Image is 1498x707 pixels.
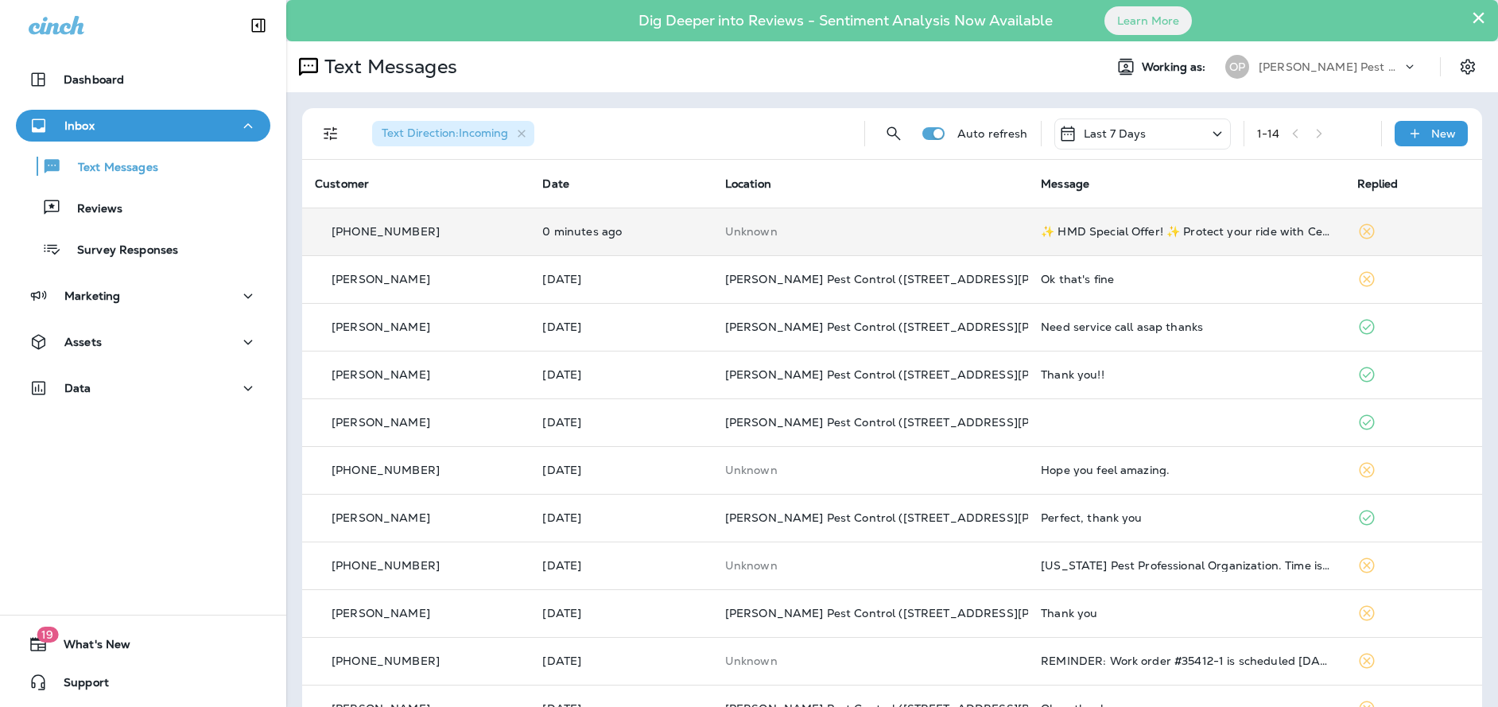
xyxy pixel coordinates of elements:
p: [PHONE_NUMBER] [332,655,440,667]
span: 19 [37,627,58,643]
div: Arizona Pest Professional Organization. Time is running out! Register now for Desert Defender Aca... [1041,559,1331,572]
button: Filters [315,118,347,150]
p: [PERSON_NAME] [332,416,430,429]
span: [PERSON_NAME] Pest Control ([STREET_ADDRESS][PERSON_NAME]) [725,320,1120,334]
p: [PHONE_NUMBER] [332,464,440,476]
button: 19What's New [16,628,270,660]
span: [PERSON_NAME] Pest Control ([STREET_ADDRESS][PERSON_NAME]) [725,511,1120,525]
p: [PERSON_NAME] [332,273,430,286]
span: [PERSON_NAME] Pest Control ([STREET_ADDRESS][PERSON_NAME]) [725,272,1120,286]
p: Auto refresh [957,127,1028,140]
p: [PHONE_NUMBER] [332,225,440,238]
button: Data [16,372,270,404]
button: Dashboard [16,64,270,95]
p: Assets [64,336,102,348]
p: Text Messages [318,55,457,79]
p: Sep 16, 2025 08:07 AM [542,655,699,667]
div: Thank you!! [1041,368,1331,381]
p: Reviews [61,202,122,217]
button: Search Messages [878,118,910,150]
p: This customer does not have a last location and the phone number they messaged is not assigned to... [725,655,1015,667]
p: This customer does not have a last location and the phone number they messaged is not assigned to... [725,225,1015,238]
div: Perfect, thank you [1041,511,1331,524]
div: Need service call asap thanks [1041,320,1331,333]
span: [PERSON_NAME] Pest Control ([STREET_ADDRESS][PERSON_NAME]) [725,415,1120,429]
p: Inbox [64,119,95,132]
span: Support [48,676,109,695]
p: Sep 22, 2025 06:35 AM [542,416,699,429]
div: ✨ HMD Special Offer! ✨ Protect your ride with Ceramic Windshield Tint for just $125 (70% only). ⏳... [1041,225,1331,238]
button: Learn More [1104,6,1192,35]
p: New [1431,127,1456,140]
div: 1 - 14 [1257,127,1280,140]
p: Sep 19, 2025 12:32 PM [542,511,699,524]
p: [PERSON_NAME] [332,511,430,524]
button: Text Messages [16,150,270,183]
div: Text Direction:Incoming [372,121,534,146]
div: REMINDER: Work order #35412-1 is scheduled tomorrow 09/17/2025, 2:00pm - 6:00pm MST. Review the w... [1041,655,1331,667]
p: Last 7 Days [1084,127,1147,140]
p: Data [64,382,91,394]
span: [PERSON_NAME] Pest Control ([STREET_ADDRESS][PERSON_NAME]) [725,367,1120,382]
p: This customer does not have a last location and the phone number they messaged is not assigned to... [725,559,1015,572]
button: Close [1471,5,1486,30]
p: Dashboard [64,73,124,86]
p: Sep 20, 2025 09:56 AM [542,464,699,476]
div: Hope you feel amazing. [1041,464,1331,476]
span: Working as: [1142,60,1209,74]
p: Survey Responses [61,243,178,258]
button: Assets [16,326,270,358]
span: Text Direction : Incoming [382,126,508,140]
span: What's New [48,638,130,657]
p: [PERSON_NAME] [332,607,430,620]
div: OP [1225,55,1249,79]
p: Text Messages [62,161,158,176]
p: Sep 22, 2025 06:37 PM [542,320,699,333]
span: Message [1041,177,1089,191]
p: [PERSON_NAME] [332,368,430,381]
button: Marketing [16,280,270,312]
button: Collapse Sidebar [236,10,281,41]
button: Settings [1453,52,1482,81]
p: Sep 18, 2025 03:08 PM [542,559,699,572]
span: Location [725,177,771,191]
p: This customer does not have a last location and the phone number they messaged is not assigned to... [725,464,1015,476]
p: Sep 24, 2025 01:56 PM [542,225,699,238]
div: Thank you [1041,607,1331,620]
p: [PERSON_NAME] [332,320,430,333]
p: Marketing [64,289,120,302]
button: Survey Responses [16,232,270,266]
span: Replied [1357,177,1399,191]
p: Sep 23, 2025 08:28 AM [542,273,699,286]
span: Date [542,177,569,191]
button: Support [16,666,270,698]
p: Sep 16, 2025 02:26 PM [542,607,699,620]
p: Dig Deeper into Reviews - Sentiment Analysis Now Available [592,18,1099,23]
button: Reviews [16,191,270,224]
p: [PHONE_NUMBER] [332,559,440,572]
span: Customer [315,177,369,191]
p: [PERSON_NAME] Pest Control [1259,60,1402,73]
span: [PERSON_NAME] Pest Control ([STREET_ADDRESS][PERSON_NAME]) [725,606,1120,620]
div: Ok that's fine [1041,273,1331,286]
p: Sep 22, 2025 09:51 AM [542,368,699,381]
button: Inbox [16,110,270,142]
